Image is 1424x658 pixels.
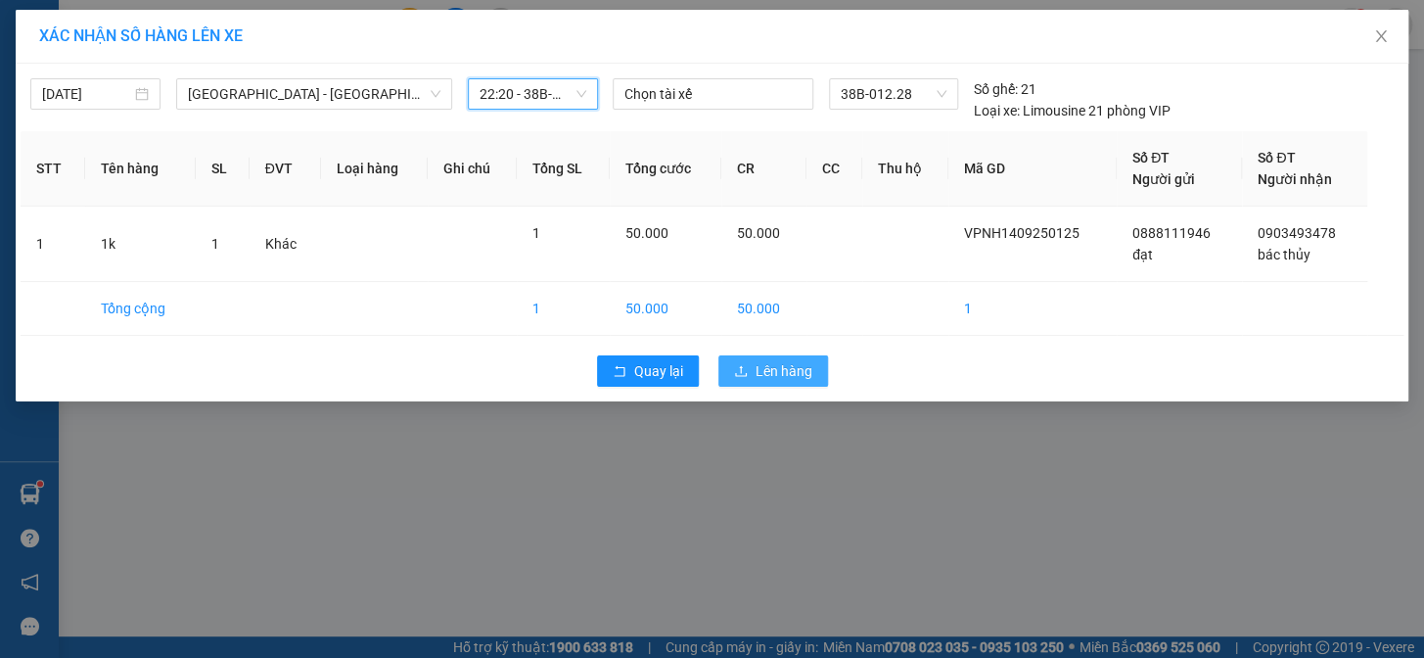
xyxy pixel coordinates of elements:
span: Hà Nội - Hà Tĩnh [188,79,440,109]
span: close [1373,28,1389,44]
li: Số [GEOGRAPHIC_DATA][PERSON_NAME], P. [GEOGRAPHIC_DATA] [183,48,818,72]
span: upload [734,364,748,380]
span: 1 [532,225,540,241]
td: 50.000 [721,282,806,336]
th: STT [21,131,85,207]
li: Hotline: 0981127575, 0981347575, 19009067 [183,72,818,97]
span: 0903493478 [1258,225,1336,241]
span: Lên hàng [756,360,812,382]
button: rollbackQuay lại [597,355,699,387]
td: 1k [85,207,195,282]
span: XÁC NHẬN SỐ HÀNG LÊN XE [39,26,243,45]
span: 50.000 [737,225,780,241]
div: 21 [974,78,1036,100]
span: 1 [211,236,219,252]
span: Số ĐT [1132,150,1170,165]
th: Ghi chú [428,131,518,207]
b: GỬI : VP [PERSON_NAME] [24,142,342,174]
span: Số ghế: [974,78,1018,100]
td: Khác [250,207,321,282]
img: logo.jpg [24,24,122,122]
th: Tổng SL [517,131,610,207]
div: Limousine 21 phòng VIP [974,100,1171,121]
th: CR [721,131,806,207]
th: ĐVT [250,131,321,207]
button: Close [1354,10,1408,65]
input: 14/09/2025 [42,83,131,105]
th: Tên hàng [85,131,195,207]
span: VPNH1409250125 [964,225,1079,241]
th: Loại hàng [321,131,428,207]
span: rollback [613,364,626,380]
span: Người gửi [1132,171,1195,187]
td: 50.000 [610,282,720,336]
span: down [430,88,441,100]
span: đạt [1132,247,1153,262]
span: Quay lại [634,360,683,382]
td: 1 [517,282,610,336]
span: 22:20 - 38B-012.28 [480,79,586,109]
td: 1 [948,282,1117,336]
span: 50.000 [625,225,668,241]
th: Thu hộ [862,131,948,207]
td: Tổng cộng [85,282,195,336]
span: Số ĐT [1258,150,1295,165]
span: bác thủy [1258,247,1310,262]
button: uploadLên hàng [718,355,828,387]
th: Mã GD [948,131,1117,207]
span: Người nhận [1258,171,1332,187]
span: 38B-012.28 [841,79,946,109]
span: 0888111946 [1132,225,1211,241]
th: Tổng cước [610,131,720,207]
span: Loại xe: [974,100,1020,121]
td: 1 [21,207,85,282]
th: CC [806,131,862,207]
th: SL [196,131,250,207]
